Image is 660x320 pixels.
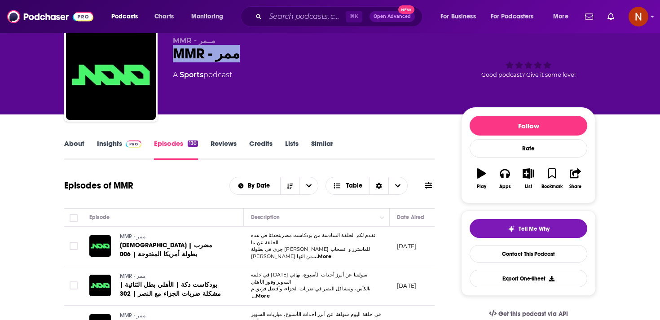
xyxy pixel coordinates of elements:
button: Apps [493,162,516,195]
button: open menu [105,9,150,24]
button: Choose View [326,177,408,195]
span: بالكأس، ومشاكل النصر في ضربات الجزاء، وأفضل فريق م [251,285,371,292]
button: List [517,162,540,195]
button: Open AdvancedNew [370,11,415,22]
button: open menu [485,9,547,24]
div: Episode [89,212,110,223]
button: Show profile menu [629,7,648,26]
span: Toggle select row [70,281,78,289]
a: Episodes130 [154,139,198,160]
span: By Date [248,183,273,189]
p: [DATE] [397,242,416,250]
span: نقدم لكم الحلقة السادسة من بودكاست مضربتحدثنا في هذه الحلقة عن ما [251,232,375,245]
button: open menu [299,177,318,194]
div: Description [251,212,280,223]
a: MMR - ممر [120,312,228,320]
a: Show notifications dropdown [581,9,597,24]
span: Tell Me Why [519,225,550,232]
a: بودكاست دكة | الأهلي بطل الثنائية | مشكلة ضربات الجزاء مع النصر | 302 [120,281,228,298]
a: Show notifications dropdown [604,9,618,24]
span: في حلقة [DATE] سولفنا عن أبرز أحداث الأسبوع، نهائي السوبر وفوز الأهلي [251,272,368,285]
div: Play [477,184,486,189]
a: Contact This Podcast [470,245,587,263]
a: About [64,139,84,160]
span: Good podcast? Give it some love! [481,71,576,78]
a: [DEMOGRAPHIC_DATA] مضرب | بطولة أمريكا المفتوحة | 006 [120,241,228,259]
p: [DATE] [397,282,416,289]
span: Toggle select row [70,242,78,250]
span: Podcasts [111,10,138,23]
span: Table [346,183,362,189]
span: Get this podcast via API [498,310,568,318]
span: MMR - ممر [120,233,146,240]
span: MMR - مــمر [173,36,216,45]
span: Charts [154,10,174,23]
img: tell me why sparkle [508,225,515,232]
img: Podchaser Pro [126,140,141,148]
span: Open Advanced [374,14,411,19]
span: ⌘ K [346,11,362,22]
h1: Episodes of MMR [64,180,133,191]
div: List [525,184,532,189]
div: Bookmark [541,184,563,189]
img: MMR - ممر [66,30,156,120]
a: Similar [311,139,333,160]
div: Share [569,184,581,189]
span: Logged in as AdelNBM [629,7,648,26]
div: Rate [470,139,587,158]
button: Play [470,162,493,195]
button: open menu [547,9,580,24]
a: InsightsPodchaser Pro [97,139,141,160]
button: Export One-Sheet [470,270,587,287]
a: Sports [180,70,203,79]
span: جرى في بطولة [PERSON_NAME] للماسترز و انسحاب [PERSON_NAME] من النها [251,246,370,259]
button: Sort Direction [280,177,299,194]
span: بودكاست دكة | الأهلي بطل الثنائية | مشكلة ضربات الجزاء مع النصر | 302 [120,281,221,298]
img: User Profile [629,7,648,26]
span: Monitoring [191,10,223,23]
a: Lists [285,139,299,160]
button: Bookmark [540,162,563,195]
span: For Business [440,10,476,23]
h2: Choose List sort [229,177,319,195]
a: MMR - ممر [120,233,228,241]
button: Share [564,162,587,195]
div: A podcast [173,70,232,80]
div: Sort Direction [370,177,388,194]
span: MMR - ممر [120,312,146,319]
div: Date Aired [397,212,424,223]
span: For Podcasters [491,10,534,23]
button: open menu [185,9,235,24]
input: Search podcasts, credits, & more... [265,9,346,24]
span: ...More [252,293,270,300]
button: open menu [434,9,487,24]
span: More [553,10,568,23]
span: MMR - ممر [120,273,146,279]
a: Credits [249,139,273,160]
button: tell me why sparkleTell Me Why [470,219,587,238]
span: ...More [313,253,331,260]
a: MMR - ممر [120,272,228,281]
img: Podchaser - Follow, Share and Rate Podcasts [7,8,93,25]
a: Reviews [211,139,237,160]
button: Column Actions [377,212,387,223]
div: Good podcast? Give it some love! [461,36,596,92]
a: Charts [149,9,179,24]
div: 130 [188,140,198,147]
div: Apps [499,184,511,189]
button: open menu [230,183,281,189]
span: New [398,5,414,14]
div: Search podcasts, credits, & more... [249,6,431,27]
span: [DEMOGRAPHIC_DATA] مضرب | بطولة أمريكا المفتوحة | 006 [120,241,212,258]
button: Follow [470,116,587,136]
